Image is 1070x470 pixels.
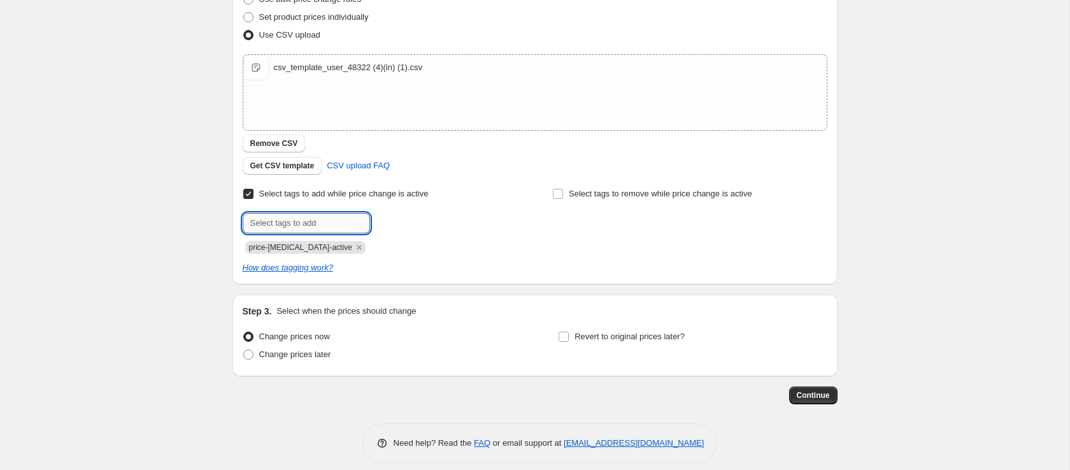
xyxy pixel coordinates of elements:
a: CSV upload FAQ [319,156,397,176]
span: Select tags to add while price change is active [259,189,429,198]
span: Change prices later [259,349,331,359]
h2: Step 3. [243,305,272,318]
span: Continue [797,390,830,400]
span: or email support at [490,438,564,448]
span: CSV upload FAQ [327,159,390,172]
span: Set product prices individually [259,12,369,22]
span: Use CSV upload [259,30,320,40]
button: Remove CSV [243,135,306,152]
a: [EMAIL_ADDRESS][DOMAIN_NAME] [564,438,704,448]
button: Get CSV template [243,157,322,175]
span: Get CSV template [250,161,315,171]
span: Revert to original prices later? [574,332,685,341]
div: csv_template_user_48322 (4)(in) (1).csv [274,61,422,74]
span: price-change-job-active [249,243,352,252]
span: Remove CSV [250,138,298,149]
span: Select tags to remove while price change is active [569,189,752,198]
button: Remove price-change-job-active [353,242,365,253]
p: Select when the prices should change [276,305,416,318]
a: FAQ [474,438,490,448]
input: Select tags to add [243,213,370,233]
span: Change prices now [259,332,330,341]
button: Continue [789,386,838,404]
span: Need help? Read the [394,438,474,448]
a: How does tagging work? [243,263,333,272]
